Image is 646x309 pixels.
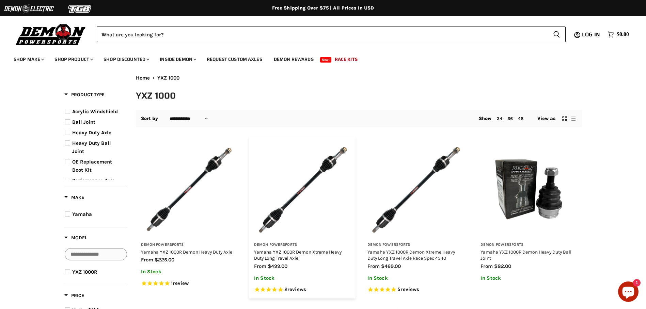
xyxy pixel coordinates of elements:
[141,242,237,247] h3: Demon Powersports
[141,280,237,287] span: Rated 5.0 out of 5 stars 1 reviews
[480,263,493,269] span: from
[518,116,523,121] a: 48
[254,286,350,293] span: Rated 5.0 out of 5 stars 2 reviews
[72,177,115,184] span: Performance Axle
[397,286,419,292] span: 5 reviews
[287,286,306,292] span: reviews
[64,91,105,100] button: Filter by Product Type
[330,52,363,66] a: Race Kits
[9,52,48,66] a: Shop Make
[561,115,568,122] button: grid view
[64,194,84,200] span: Make
[141,116,158,121] label: Sort by
[171,280,189,286] span: 1 reviews
[136,75,150,81] a: Home
[98,52,153,66] a: Shop Discounted
[537,116,556,121] span: View as
[157,75,179,81] span: YXZ 1000
[269,52,319,66] a: Demon Rewards
[54,2,106,15] img: TGB Logo 2
[155,52,200,66] a: Inside Demon
[173,280,189,286] span: review
[381,263,401,269] span: $469.00
[400,286,419,292] span: reviews
[141,249,232,255] a: Yamaha YXZ 1000R Demon Heavy Duty Axle
[548,27,566,42] button: Search
[254,249,342,261] a: Yamaha YXZ 1000R Demon Xtreme Heavy Duty Long Travel Axle
[480,242,577,247] h3: Demon Powersports
[480,275,577,281] p: In Stock
[367,286,464,293] span: Rated 5.0 out of 5 stars 5 reviews
[254,242,350,247] h3: Demon Powersports
[570,115,577,122] button: list view
[97,27,548,42] input: When autocomplete results are available use up and down arrows to review and enter to select
[480,249,571,261] a: Yamaha YXZ 1000R Demon Heavy Duty Ball Joint
[367,141,464,238] img: Yamaha YXZ 1000R Demon Xtreme Heavy Duty Long Travel Axle Race Spec 4340
[64,194,84,203] button: Filter by Make
[579,32,604,38] a: Log in
[72,119,95,125] span: Ball Joint
[155,257,174,263] span: $225.00
[64,235,87,243] button: Filter by Model
[14,22,88,46] img: Demon Powersports
[141,257,153,263] span: from
[97,27,566,42] form: Product
[51,5,596,11] div: Free Shipping Over $75 | All Prices In USD
[64,92,105,98] span: Product Type
[72,108,118,115] span: Acrylic Windshield
[268,263,287,269] span: $499.00
[497,116,502,121] a: 24
[141,141,237,238] img: Yamaha YXZ 1000R Demon Heavy Duty Axle
[367,249,455,261] a: Yamaha YXZ 1000R Demon Xtreme Heavy Duty Long Travel Axle Race Spec 4340
[254,141,350,238] img: Yamaha YXZ 1000R Demon Xtreme Heavy Duty Long Travel Axle
[254,275,350,281] p: In Stock
[480,141,577,238] img: Yamaha YXZ 1000R Demon Heavy Duty Ball Joint
[72,211,92,217] span: Yamaha
[72,269,97,275] span: YXZ 1000R
[64,235,87,241] span: Model
[604,30,632,39] a: $0.00
[136,110,582,127] nav: Collection utilities
[136,75,582,81] nav: Breadcrumbs
[9,50,627,66] ul: Main menu
[507,116,513,121] a: 36
[49,52,97,66] a: Shop Product
[479,116,492,121] span: Show
[136,90,582,101] h1: YXZ 1000
[141,269,237,275] p: In Stock
[284,286,306,292] span: 2 reviews
[367,263,380,269] span: from
[582,30,600,39] span: Log in
[3,2,54,15] img: Demon Electric Logo 2
[320,57,332,63] span: New!
[494,263,511,269] span: $82.00
[367,242,464,247] h3: Demon Powersports
[65,248,127,260] input: Search Options
[64,293,84,298] span: Price
[617,31,629,38] span: $0.00
[254,263,266,269] span: from
[72,140,111,154] span: Heavy Duty Ball Joint
[64,292,84,301] button: Filter by Price
[202,52,267,66] a: Request Custom Axles
[72,130,111,136] span: Heavy Duty Axle
[616,281,641,304] inbox-online-store-chat: Shopify online store chat
[367,275,464,281] p: In Stock
[72,159,112,173] span: OE Replacement Boot Kit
